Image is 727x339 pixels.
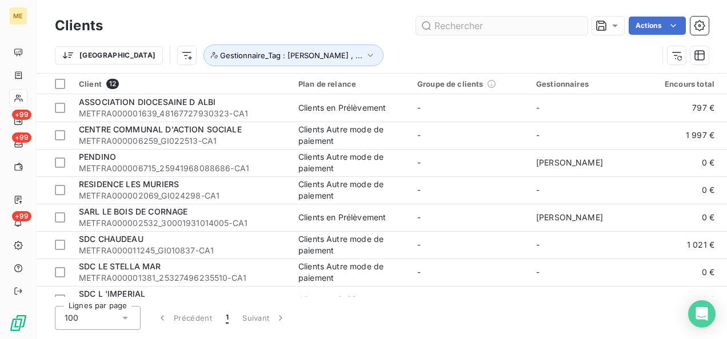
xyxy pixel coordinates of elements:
td: 0 € [648,204,721,231]
button: Gestionnaire_Tag : [PERSON_NAME] , ... [203,45,384,66]
td: 0 € [648,176,721,204]
div: Clients Autre mode de paiement [298,233,404,256]
span: - [536,267,540,277]
span: METFRA000001639_48167727930323-CA1 [79,108,285,119]
span: METFRA000001381_25327496235510-CA1 [79,272,285,284]
span: - [417,130,421,140]
div: Clients Autre mode de paiement [298,179,404,201]
span: METFRA000006259_GI022513-CA1 [79,135,285,147]
span: - [417,240,421,249]
span: RESIDENCE LES MURIERS [79,179,179,189]
div: Clients en Prélèvement [298,294,386,305]
span: 12 [106,79,119,89]
div: Encours total [655,79,714,88]
td: 1 021 € [648,231,721,259]
span: SARL LE BOIS DE CORNAGE [79,207,187,216]
span: SDC L 'IMPERIAL [79,289,145,298]
td: 1 997 € [648,122,721,149]
div: Gestionnaires [536,79,641,88]
span: - [417,185,421,195]
span: - [536,294,540,304]
span: - [417,158,421,167]
td: 797 € [648,94,721,122]
span: METFRA000002069_GI024298-CA1 [79,190,285,201]
td: 0 € [648,286,721,313]
div: Clients Autre mode de paiement [298,124,404,147]
h3: Clients [55,15,103,36]
span: 100 [65,312,78,324]
span: CENTRE COMMUNAL D'ACTION SOCIALE [79,124,242,134]
td: 0 € [648,259,721,286]
span: - [536,185,540,195]
button: Actions [629,17,686,35]
span: - [536,103,540,112]
span: [PERSON_NAME] [536,158,603,167]
button: Suivant [235,306,293,330]
button: Précédent [150,306,219,330]
span: - [536,130,540,140]
div: Clients Autre mode de paiement [298,261,404,284]
span: +99 [12,211,31,221]
span: Groupe de clients [417,79,484,88]
div: Clients en Prélèvement [298,102,386,114]
span: - [417,212,421,222]
div: Clients Autre mode de paiement [298,151,404,174]
span: +99 [12,132,31,143]
span: - [417,294,421,304]
span: - [417,267,421,277]
button: 1 [219,306,235,330]
span: 1 [226,312,229,324]
img: Logo LeanPay [9,314,27,332]
td: 0 € [648,149,721,176]
span: PENDINO [79,152,116,162]
input: Rechercher [416,17,588,35]
span: METFRA000002532_30001931014005-CA1 [79,217,285,229]
span: - [536,240,540,249]
div: Plan de relance [298,79,404,88]
button: [GEOGRAPHIC_DATA] [55,46,163,64]
span: - [417,103,421,112]
span: Gestionnaire_Tag : [PERSON_NAME] , ... [220,51,362,60]
span: [PERSON_NAME] [536,212,603,222]
span: +99 [12,110,31,120]
span: Client [79,79,102,88]
div: Open Intercom Messenger [688,300,716,328]
span: METFRA000006715_25941968088686-CA1 [79,163,285,174]
span: SDC CHAUDEAU [79,234,143,244]
span: SDC LE STELLA MAR [79,261,161,271]
span: METFRA000011245_GI010837-CA1 [79,245,285,256]
div: ME [9,7,27,25]
span: ASSOCIATION DIOCESAINE D ALBI [79,97,215,107]
div: Clients en Prélèvement [298,212,386,223]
